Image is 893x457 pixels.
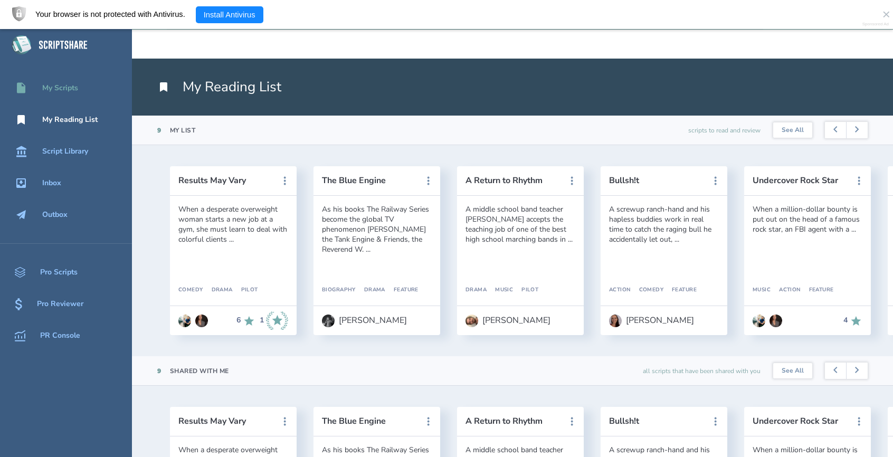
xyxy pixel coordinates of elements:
[178,287,203,293] div: Comedy
[609,309,694,332] a: [PERSON_NAME]
[843,315,862,327] div: 4 Recommends
[843,316,848,325] div: 4
[233,287,258,293] div: Pilot
[170,367,229,375] div: Shared With Me
[40,331,80,340] div: PR Console
[609,176,704,185] button: Bullsh!t
[157,78,281,97] h1: My Reading List
[643,356,761,385] div: all scripts that have been shared with you
[195,315,208,327] img: user_1604966854-crop.jpg
[609,416,704,426] button: Bullsh!t
[42,147,88,156] div: Script Library
[631,287,664,293] div: Comedy
[178,176,273,185] button: Results May Vary
[42,179,61,187] div: Inbox
[465,416,560,426] button: A Return to Rhythm
[465,204,575,244] div: A middle school band teacher [PERSON_NAME] accepts the teaching job of one of the best high schoo...
[157,367,161,375] div: 9
[753,287,771,293] div: Music
[322,176,417,185] button: The Blue Engine
[773,122,812,138] button: See All
[260,316,264,325] div: 1
[42,116,98,124] div: My Reading List
[769,315,782,327] img: user_1604966854-crop.jpg
[322,204,432,254] div: As his books The Railway Series become the global TV phenomenon [PERSON_NAME] the Tank Engine & F...
[801,287,834,293] div: Feature
[753,176,848,185] button: Undercover Rock Star
[157,126,161,135] div: 9
[465,287,487,293] div: Drama
[236,316,241,325] div: 6
[753,416,848,426] button: Undercover Rock Star
[322,309,407,332] a: [PERSON_NAME]
[178,315,191,327] img: user_1673573717-crop.jpg
[609,315,622,327] img: user_1644698712-crop.jpg
[356,287,385,293] div: Drama
[753,315,765,327] img: user_1673573717-crop.jpg
[513,287,538,293] div: Pilot
[753,204,862,234] div: When a million-dollar bounty is put out on the head of a famous rock star, an FBI agent with a ...
[322,287,356,293] div: Biography
[203,287,233,293] div: Drama
[178,204,288,244] div: When a desperate overweight woman starts a new job at a gym, she must learn to deal with colorful...
[465,309,550,332] a: [PERSON_NAME]
[236,311,255,330] div: 6 Recommends
[322,416,417,426] button: The Blue Engine
[339,316,407,325] div: [PERSON_NAME]
[482,316,550,325] div: [PERSON_NAME]
[260,311,288,330] div: 1 Industry Recommends
[465,315,478,327] img: user_1687802677-crop.jpg
[771,287,801,293] div: Action
[170,126,196,135] div: My List
[609,204,719,244] div: A screwup ranch-hand and his hapless buddies work in real time to catch the raging bull he accide...
[487,287,513,293] div: Music
[609,287,631,293] div: Action
[465,176,560,185] button: A Return to Rhythm
[773,363,812,379] button: See All
[42,211,68,219] div: Outbox
[37,300,83,308] div: Pro Reviewer
[40,268,78,277] div: Pro Scripts
[322,315,335,327] img: user_1721080613-crop.jpg
[178,416,273,426] button: Results May Vary
[688,116,761,145] div: scripts to read and review
[385,287,419,293] div: Feature
[42,84,78,92] div: My Scripts
[626,316,694,325] div: [PERSON_NAME]
[663,287,697,293] div: Feature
